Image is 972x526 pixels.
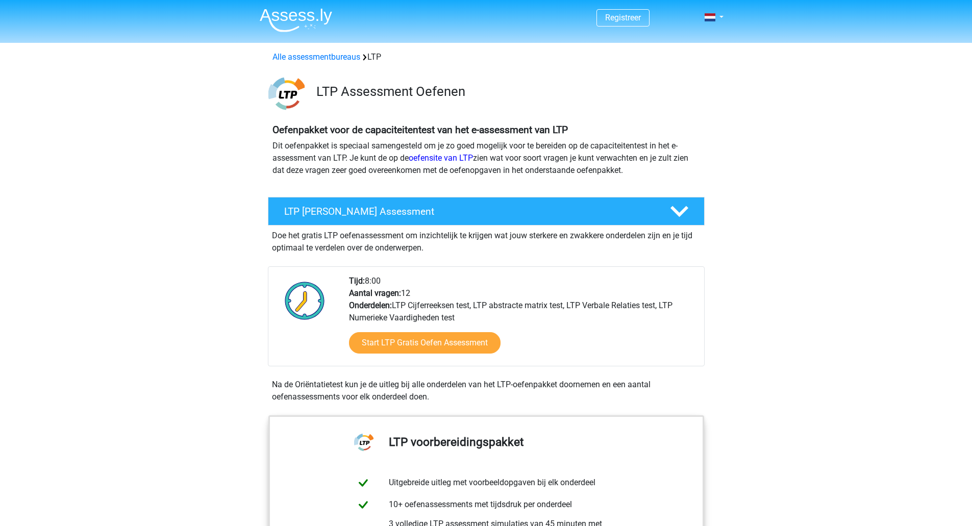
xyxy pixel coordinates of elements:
[268,379,705,403] div: Na de Oriëntatietest kun je de uitleg bij alle onderdelen van het LTP-oefenpakket doornemen en ee...
[349,300,392,310] b: Onderdelen:
[272,52,360,62] a: Alle assessmentbureaus
[605,13,641,22] a: Registreer
[279,275,331,326] img: Klok
[268,76,305,112] img: ltp.png
[349,288,401,298] b: Aantal vragen:
[409,153,473,163] a: oefensite van LTP
[341,275,704,366] div: 8:00 12 LTP Cijferreeksen test, LTP abstracte matrix test, LTP Verbale Relaties test, LTP Numerie...
[272,124,568,136] b: Oefenpakket voor de capaciteitentest van het e-assessment van LTP
[268,226,705,254] div: Doe het gratis LTP oefenassessment om inzichtelijk te krijgen wat jouw sterkere en zwakkere onder...
[349,332,501,354] a: Start LTP Gratis Oefen Assessment
[264,197,709,226] a: LTP [PERSON_NAME] Assessment
[349,276,365,286] b: Tijd:
[284,206,654,217] h4: LTP [PERSON_NAME] Assessment
[268,51,704,63] div: LTP
[316,84,696,99] h3: LTP Assessment Oefenen
[272,140,700,177] p: Dit oefenpakket is speciaal samengesteld om je zo goed mogelijk voor te bereiden op de capaciteit...
[260,8,332,32] img: Assessly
